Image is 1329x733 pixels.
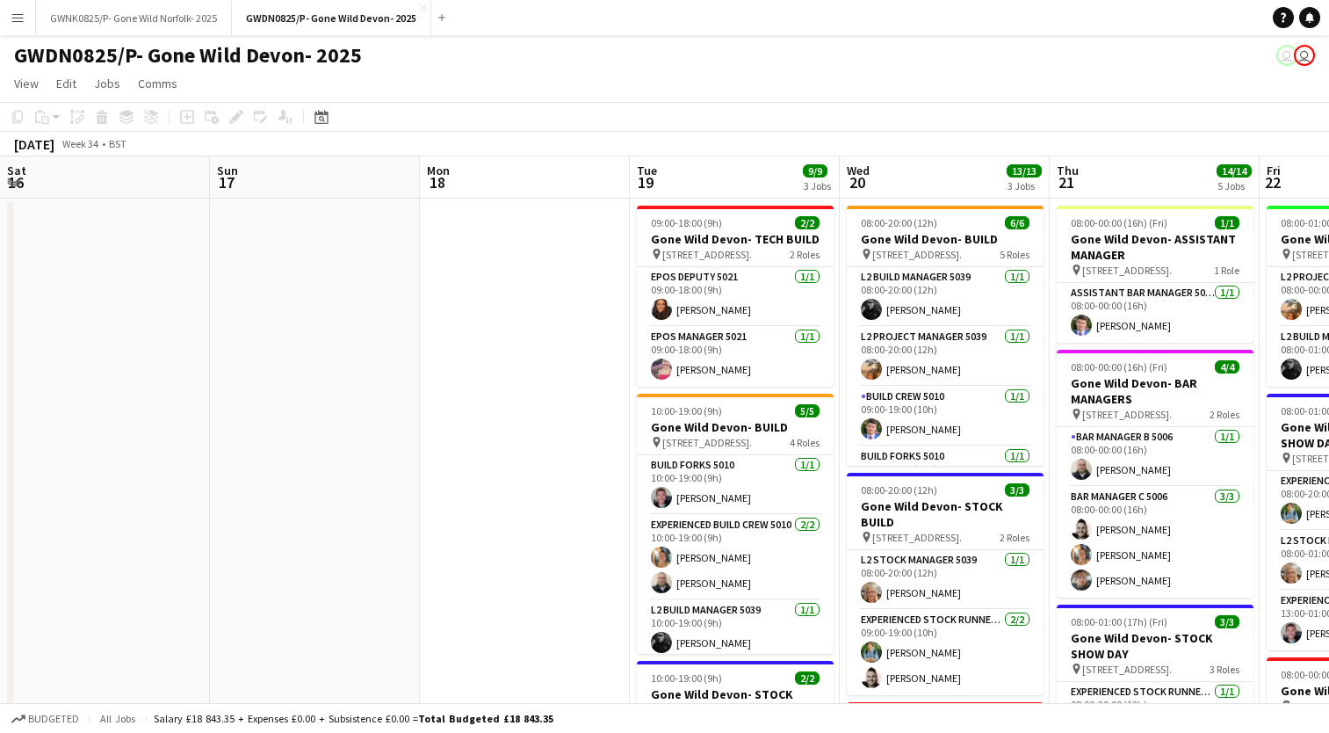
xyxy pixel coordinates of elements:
div: 5 Jobs [1217,179,1251,192]
span: 16 [4,172,26,192]
span: [STREET_ADDRESS]. [872,248,962,261]
span: 08:00-01:00 (17h) (Fri) [1071,615,1167,628]
app-job-card: 09:00-18:00 (9h)2/2Gone Wild Devon- TECH BUILD [STREET_ADDRESS].2 RolesEPOS Deputy 50211/109:00-1... [637,206,834,387]
button: GWDN0825/P- Gone Wild Devon- 2025 [232,1,431,35]
app-card-role: Experienced Stock Runner 50122/209:00-19:00 (10h)[PERSON_NAME][PERSON_NAME] [847,610,1044,695]
span: 5/5 [795,404,820,417]
span: Thu [1057,163,1079,178]
span: View [14,76,39,91]
span: [STREET_ADDRESS]. [872,531,962,544]
span: Sun [217,163,238,178]
app-card-role: Bar Manager B 50061/108:00-00:00 (16h)[PERSON_NAME] [1057,427,1253,487]
span: 6/6 [1005,216,1029,229]
h3: Gone Wild Devon- BUILD [847,231,1044,247]
a: Edit [49,72,83,95]
span: 08:00-00:00 (16h) (Fri) [1071,216,1167,229]
app-card-role: L2 Build Manager 50391/110:00-19:00 (9h)[PERSON_NAME] [637,600,834,660]
span: [STREET_ADDRESS]. [1082,663,1172,676]
app-job-card: 08:00-20:00 (12h)3/3Gone Wild Devon- STOCK BUILD [STREET_ADDRESS].2 RolesL2 Stock Manager 50391/1... [847,473,1044,695]
app-job-card: 08:00-00:00 (16h) (Fri)1/1Gone Wild Devon- ASSISTANT MANAGER [STREET_ADDRESS].1 RoleAssistant Bar... [1057,206,1253,343]
h3: Gone Wild Devon- TECH BUILD [637,231,834,247]
span: 9/9 [803,164,827,178]
app-card-role: Assistant Bar Manager 50061/108:00-00:00 (16h)[PERSON_NAME] [1057,283,1253,343]
app-user-avatar: Grace Shorten [1294,45,1315,66]
div: 3 Jobs [804,179,831,192]
span: [STREET_ADDRESS]. [662,248,752,261]
span: 08:00-00:00 (16h) (Fri) [1071,360,1167,374]
span: 10:00-19:00 (9h) [651,671,722,685]
span: 3 Roles [1210,663,1239,676]
span: 10:00-19:00 (9h) [651,404,722,417]
h3: Gone Wild Devon- ASSISTANT MANAGER [1057,231,1253,263]
app-job-card: 08:00-00:00 (16h) (Fri)4/4Gone Wild Devon- BAR MANAGERS [STREET_ADDRESS].2 RolesBar Manager B 500... [1057,350,1253,598]
div: [DATE] [14,135,54,153]
app-job-card: 08:00-20:00 (12h)6/6Gone Wild Devon- BUILD [STREET_ADDRESS].5 RolesL2 Build Manager 50391/108:00-... [847,206,1044,466]
span: 1/1 [1215,216,1239,229]
span: [STREET_ADDRESS]. [662,436,752,449]
span: 13/13 [1007,164,1042,178]
a: View [7,72,46,95]
app-card-role: EPOS Deputy 50211/109:00-18:00 (9h)[PERSON_NAME] [637,267,834,327]
span: 3/3 [1005,483,1029,497]
span: 3/3 [1215,615,1239,628]
span: 2/2 [795,671,820,685]
app-card-role: Build Crew 50101/109:00-19:00 (10h)[PERSON_NAME] [847,387,1044,446]
app-user-avatar: Grace Shorten [1276,45,1297,66]
span: 08:00-20:00 (12h) [861,216,937,229]
span: [STREET_ADDRESS]. [1082,264,1172,277]
a: Jobs [87,72,127,95]
app-card-role: Build Forks 50101/109:00-19:00 (10h) [847,446,1044,506]
h1: GWDN0825/P- Gone Wild Devon- 2025 [14,42,362,69]
app-job-card: 10:00-19:00 (9h)5/5Gone Wild Devon- BUILD [STREET_ADDRESS].4 RolesBuild Forks 50101/110:00-19:00 ... [637,394,834,654]
h3: Gone Wild Devon- STOCK SHOW DAY [1057,630,1253,662]
h3: Gone Wild Devon- BUILD [637,419,834,435]
app-card-role: EPOS Manager 50211/109:00-18:00 (9h)[PERSON_NAME] [637,327,834,387]
h3: Gone Wild Devon- BAR MANAGERS [1057,375,1253,407]
span: [STREET_ADDRESS]. [1082,408,1172,421]
a: Comms [131,72,184,95]
span: 08:00-20:00 (12h) [861,483,937,497]
span: 18 [424,172,450,192]
span: Week 34 [58,137,102,150]
span: 5 Roles [1000,248,1029,261]
span: Jobs [94,76,120,91]
span: Budgeted [28,713,79,725]
h3: Gone Wild Devon- STOCK BUILD [637,686,834,718]
button: Budgeted [9,709,82,729]
span: 2 Roles [1000,531,1029,544]
div: BST [109,137,126,150]
span: All jobs [97,712,139,725]
div: Salary £18 843.35 + Expenses £0.00 + Subsistence £0.00 = [154,712,553,725]
app-card-role: Experienced Build Crew 50102/210:00-19:00 (9h)[PERSON_NAME][PERSON_NAME] [637,515,834,600]
span: Tue [637,163,657,178]
span: Comms [138,76,177,91]
span: 20 [844,172,870,192]
span: 1 Role [1214,264,1239,277]
span: Sat [7,163,26,178]
span: 2 Roles [1210,408,1239,421]
span: 21 [1054,172,1079,192]
span: Total Budgeted £18 843.35 [418,712,553,725]
span: 17 [214,172,238,192]
span: 09:00-18:00 (9h) [651,216,722,229]
span: 19 [634,172,657,192]
span: 22 [1264,172,1281,192]
app-card-role: L2 Build Manager 50391/108:00-20:00 (12h)[PERSON_NAME] [847,267,1044,327]
span: 2/2 [795,216,820,229]
span: 14/14 [1217,164,1252,178]
span: 4 Roles [790,436,820,449]
button: GWNK0825/P- Gone Wild Norfolk- 2025 [36,1,232,35]
app-card-role: Bar Manager C 50063/308:00-00:00 (16h)[PERSON_NAME][PERSON_NAME][PERSON_NAME] [1057,487,1253,598]
h3: Gone Wild Devon- STOCK BUILD [847,498,1044,530]
span: Edit [56,76,76,91]
app-card-role: L2 Project Manager 50391/108:00-20:00 (12h)[PERSON_NAME] [847,327,1044,387]
app-card-role: L2 Stock Manager 50391/108:00-20:00 (12h)[PERSON_NAME] [847,550,1044,610]
span: Wed [847,163,870,178]
span: Mon [427,163,450,178]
